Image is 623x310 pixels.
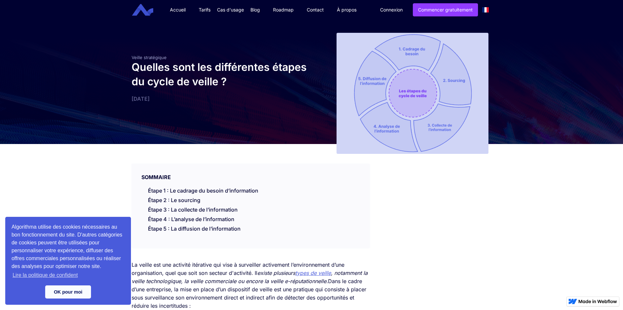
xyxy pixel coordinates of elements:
[295,270,331,276] a: types de veille
[132,95,308,102] div: [DATE]
[45,285,91,299] a: dismiss cookie message
[148,225,241,232] a: Étape 5 : La diffusion de l’information
[375,4,408,16] a: Connexion
[413,3,478,16] a: Commencer gratuitement
[132,55,308,60] div: Veille stratégique
[132,164,370,181] div: SOMMAIRE
[11,270,79,280] a: learn more about cookies
[578,300,617,303] img: Made in Webflow
[217,7,244,13] div: Cas d'usage
[148,197,200,203] a: Étape 2 : Le sourcing
[137,4,158,16] a: home
[132,270,368,284] em: , notamment la veille technologique, la veille commerciale ou encore la veille e-réputationnelle.
[148,206,238,213] a: Étape 3 : La collecte de l’information
[257,270,295,276] em: existe plusieurs
[5,217,131,305] div: cookieconsent
[132,261,370,310] p: La veille est une activité itérative qui vise à surveiller activement l’environnement d’une organ...
[148,216,234,222] a: Étape 4 : L’analyse de l’information
[11,223,125,280] span: Algorithma utilise des cookies nécessaires au bon fonctionnement du site. D'autres catégories de ...
[148,187,258,194] a: Étape 1 : Le cadrage du besoin d’information
[132,60,308,89] h1: Quelles sont les différentes étapes du cycle de veille ?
